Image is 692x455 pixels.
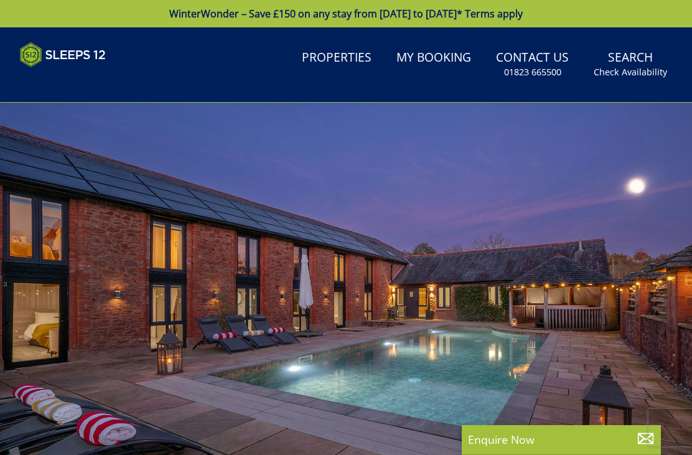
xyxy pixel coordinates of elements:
a: Properties [297,44,376,72]
a: Contact Us01823 665500 [491,44,574,85]
iframe: Customer reviews powered by Trustpilot [14,75,144,85]
small: 01823 665500 [504,66,561,78]
a: SearchCheck Availability [589,44,672,85]
a: My Booking [391,44,476,72]
p: Enquire Now [468,431,655,448]
small: Check Availability [594,66,667,78]
img: Sleeps 12 [20,42,106,67]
